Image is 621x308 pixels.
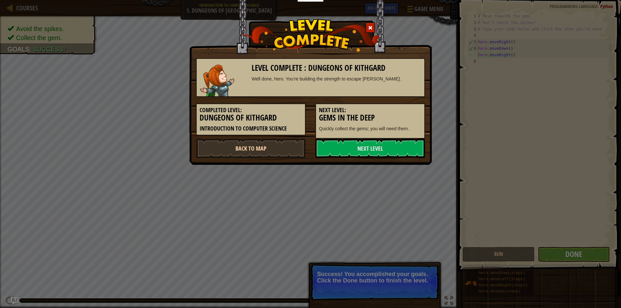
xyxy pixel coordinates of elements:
[319,113,421,122] h3: Gems in the Deep
[319,107,421,113] h5: Next Level:
[319,125,421,132] p: Quickly collect the gems; you will need them.
[200,107,302,113] h5: Completed Level:
[196,139,306,158] a: Back to Map
[200,125,302,132] h5: Introduction to Computer Science
[252,64,421,72] h3: Level Complete : Dungeons of Kithgard
[200,65,234,96] img: captain.png
[241,19,380,52] img: level_complete.png
[252,76,421,82] div: Well done, hero. You’re building the strength to escape [PERSON_NAME].
[315,139,425,158] a: Next Level
[200,113,302,122] h3: Dungeons of Kithgard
